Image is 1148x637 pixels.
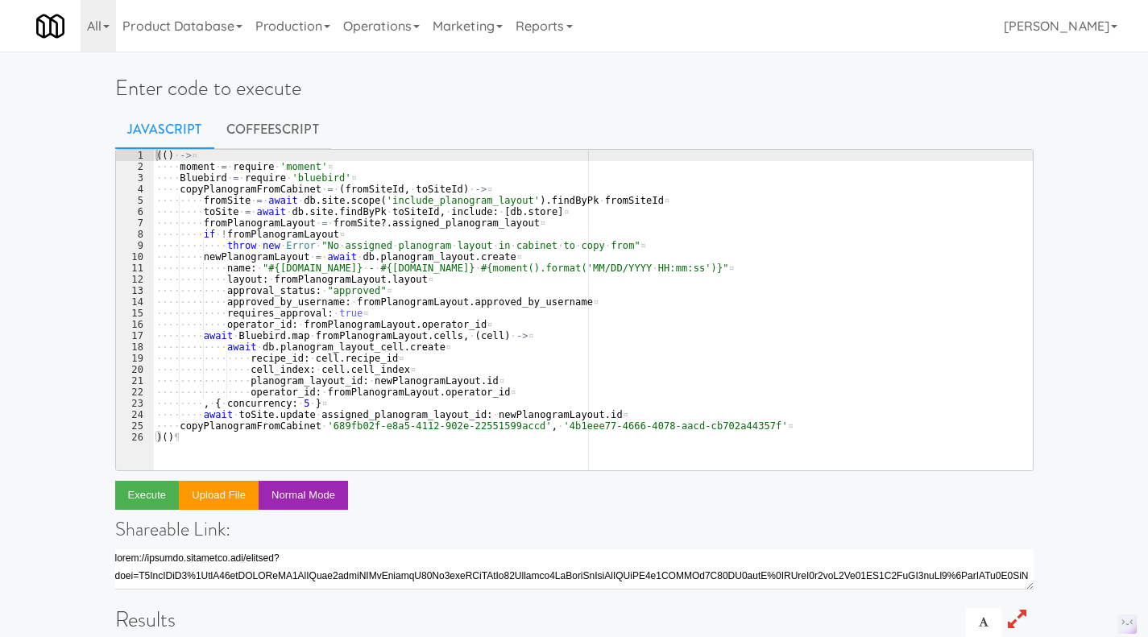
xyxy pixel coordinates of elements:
[116,285,154,296] div: 13
[116,387,154,398] div: 22
[116,375,154,387] div: 21
[116,172,154,184] div: 3
[116,161,154,172] div: 2
[116,308,154,319] div: 15
[116,432,154,443] div: 26
[116,296,154,308] div: 14
[116,195,154,206] div: 5
[116,150,154,161] div: 1
[116,206,154,217] div: 6
[116,364,154,375] div: 20
[116,409,154,420] div: 24
[116,420,154,432] div: 25
[116,341,154,353] div: 18
[116,353,154,364] div: 19
[116,263,154,274] div: 11
[116,217,154,229] div: 7
[116,184,154,195] div: 4
[115,519,1034,540] h4: Shareable Link:
[115,110,214,150] a: Javascript
[116,319,154,330] div: 16
[116,251,154,263] div: 10
[115,549,1034,589] textarea: lorem://ipsumdo.sitametco.adi/elitsed?doei=T5IncIDiD3%1UtlA46etDOLOReMA1AlIQuae2admiNIMvEniamqU80...
[116,240,154,251] div: 9
[116,330,154,341] div: 17
[179,481,259,510] button: Upload file
[115,481,180,510] button: Execute
[259,481,348,510] button: Normal Mode
[116,229,154,240] div: 8
[214,110,331,150] a: CoffeeScript
[115,608,1034,631] h1: Results
[115,77,1034,100] h1: Enter code to execute
[36,12,64,40] img: Micromart
[116,274,154,285] div: 12
[116,398,154,409] div: 23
